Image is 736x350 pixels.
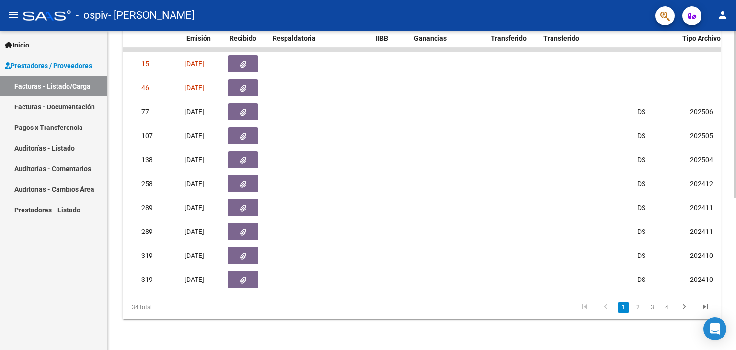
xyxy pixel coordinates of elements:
[690,252,713,259] span: 202410
[407,204,409,211] span: -
[230,23,256,42] span: Fecha Recibido
[646,302,658,313] a: 3
[682,23,721,42] span: Integracion Tipo Archivo
[226,17,269,59] datatable-header-cell: Fecha Recibido
[139,17,183,59] datatable-header-cell: Fecha Cpbt
[661,302,672,313] a: 4
[376,23,407,42] span: Retencion IIBB
[414,23,447,42] span: Retención Ganancias
[407,60,409,68] span: -
[407,252,409,259] span: -
[184,132,204,140] span: [DATE]
[597,302,615,313] a: go to previous page
[540,17,592,59] datatable-header-cell: Monto Transferido
[141,84,149,92] span: 46
[696,302,714,313] a: go to last page
[184,108,204,116] span: [DATE]
[637,252,645,259] span: DS
[543,23,579,42] span: Monto Transferido
[690,132,713,140] span: 202505
[141,60,149,68] span: 15
[184,204,204,211] span: [DATE]
[491,23,527,42] span: Fecha Transferido
[5,40,29,50] span: Inicio
[141,252,153,259] span: 319
[410,17,448,59] datatable-header-cell: Retención Ganancias
[690,276,713,283] span: 202410
[407,228,409,235] span: -
[141,108,149,116] span: 77
[407,84,409,92] span: -
[184,180,204,187] span: [DATE]
[575,302,594,313] a: go to first page
[675,302,693,313] a: go to next page
[273,23,316,42] span: Doc Respaldatoria
[141,180,153,187] span: 258
[407,276,409,283] span: -
[141,156,153,163] span: 138
[8,9,19,21] mat-icon: menu
[184,276,204,283] span: [DATE]
[637,108,645,116] span: DS
[717,9,728,21] mat-icon: person
[690,108,713,116] span: 202506
[269,17,326,59] datatable-header-cell: Doc Respaldatoria
[618,302,629,313] a: 1
[184,252,204,259] span: [DATE]
[407,132,409,140] span: -
[659,299,674,315] li: page 4
[678,17,731,59] datatable-header-cell: Integracion Tipo Archivo
[637,204,645,211] span: DS
[186,23,220,42] span: Días desde Emisión
[141,228,153,235] span: 289
[703,317,726,340] div: Open Intercom Messenger
[326,17,372,59] datatable-header-cell: Auditoria
[141,132,153,140] span: 107
[632,302,644,313] a: 2
[407,156,409,163] span: -
[184,84,204,92] span: [DATE]
[637,180,645,187] span: DS
[631,299,645,315] li: page 2
[487,17,540,59] datatable-header-cell: Fecha Transferido
[637,228,645,235] span: DS
[592,17,678,59] datatable-header-cell: Comprobante
[183,17,226,59] datatable-header-cell: Días desde Emisión
[690,204,713,211] span: 202411
[141,204,153,211] span: 289
[184,60,204,68] span: [DATE]
[690,156,713,163] span: 202504
[690,228,713,235] span: 202411
[184,228,204,235] span: [DATE]
[5,60,92,71] span: Prestadores / Proveedores
[184,156,204,163] span: [DATE]
[616,299,631,315] li: page 1
[407,180,409,187] span: -
[645,299,659,315] li: page 3
[637,276,645,283] span: DS
[123,295,241,319] div: 34 total
[407,108,409,116] span: -
[690,180,713,187] span: 202412
[637,156,645,163] span: DS
[108,5,195,26] span: - [PERSON_NAME]
[448,17,487,59] datatable-header-cell: OP
[637,132,645,140] span: DS
[76,5,108,26] span: - ospiv
[372,17,410,59] datatable-header-cell: Retencion IIBB
[141,276,153,283] span: 319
